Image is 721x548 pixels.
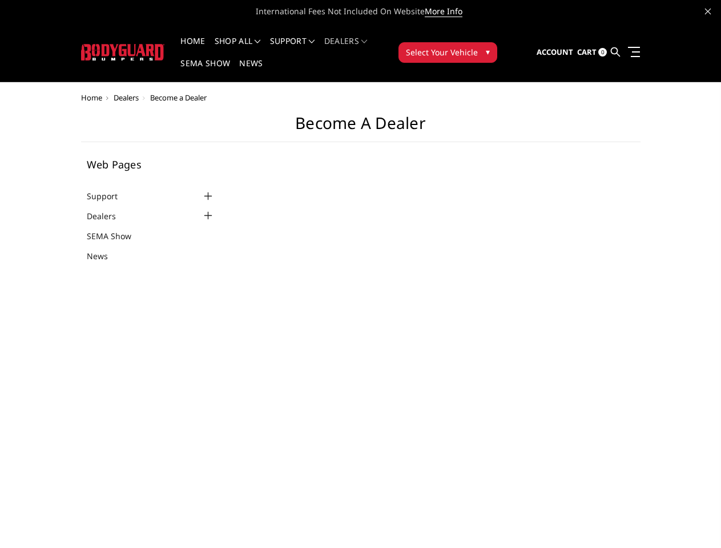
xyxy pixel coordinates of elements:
a: SEMA Show [87,230,146,242]
a: News [87,250,122,262]
a: Account [537,37,573,68]
span: 0 [598,48,607,57]
span: Become a Dealer [150,92,207,103]
h5: Web Pages [87,159,215,170]
a: Dealers [87,210,130,222]
a: SEMA Show [180,59,230,82]
a: Dealers [324,37,368,59]
a: Support [87,190,132,202]
iframe: Chat Widget [664,493,721,548]
a: Home [180,37,205,59]
h1: Become a Dealer [81,114,641,142]
a: Home [81,92,102,103]
span: Select Your Vehicle [406,46,478,58]
img: BODYGUARD BUMPERS [81,44,165,61]
span: ▾ [486,46,490,58]
span: Account [537,47,573,57]
a: Dealers [114,92,139,103]
a: More Info [425,6,462,17]
a: News [239,59,263,82]
a: Cart 0 [577,37,607,68]
button: Select Your Vehicle [398,42,497,63]
span: Cart [577,47,597,57]
a: Support [270,37,315,59]
a: shop all [215,37,261,59]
